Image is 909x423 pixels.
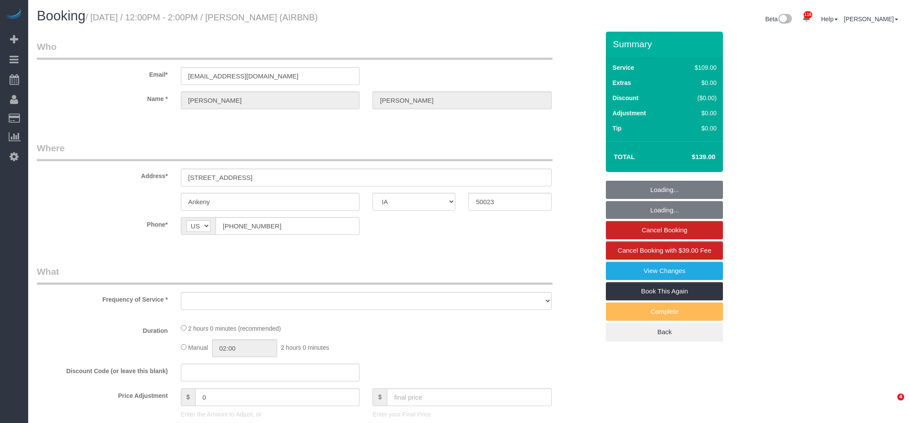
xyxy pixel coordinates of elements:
[30,388,174,400] label: Price Adjustment
[606,323,723,341] a: Back
[614,153,635,160] strong: Total
[85,13,318,22] small: / [DATE] / 12:00PM - 2:00PM / [PERSON_NAME] (AIRBNB)
[188,344,208,351] span: Manual
[612,94,638,102] label: Discount
[30,67,174,79] label: Email*
[618,247,711,254] span: Cancel Booking with $39.00 Fee
[181,410,360,419] p: Enter the Amount to Adjust, or
[181,67,360,85] input: Email*
[798,9,815,28] a: 116
[30,323,174,335] label: Duration
[613,39,719,49] h3: Summary
[677,124,717,133] div: $0.00
[30,292,174,304] label: Frequency of Service *
[373,91,551,109] input: Last Name*
[897,394,904,400] span: 4
[612,78,631,87] label: Extras
[844,16,898,23] a: [PERSON_NAME]
[606,282,723,300] a: Book This Again
[37,40,553,60] legend: Who
[765,16,792,23] a: Beta
[30,169,174,180] label: Address*
[181,388,195,406] span: $
[606,241,723,260] a: Cancel Booking with $39.00 Fee
[666,153,715,161] h4: $139.00
[778,14,792,25] img: New interface
[216,217,360,235] input: Phone*
[612,124,621,133] label: Tip
[37,142,553,161] legend: Where
[188,325,281,332] span: 2 hours 0 minutes (recommended)
[880,394,900,414] iframe: Intercom live chat
[373,410,551,419] p: Enter your Final Price
[677,109,717,117] div: $0.00
[387,388,552,406] input: final price
[37,265,553,285] legend: What
[606,262,723,280] a: View Changes
[612,109,646,117] label: Adjustment
[30,364,174,375] label: Discount Code (or leave this blank)
[606,221,723,239] a: Cancel Booking
[468,193,551,211] input: Zip Code*
[5,9,23,21] img: Automaid Logo
[281,344,329,351] span: 2 hours 0 minutes
[37,8,85,23] span: Booking
[181,193,360,211] input: City*
[677,78,717,87] div: $0.00
[30,91,174,103] label: Name *
[30,217,174,229] label: Phone*
[677,63,717,72] div: $109.00
[612,63,634,72] label: Service
[373,388,387,406] span: $
[804,11,813,18] span: 116
[677,94,717,102] div: ($0.00)
[181,91,360,109] input: First Name*
[821,16,838,23] a: Help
